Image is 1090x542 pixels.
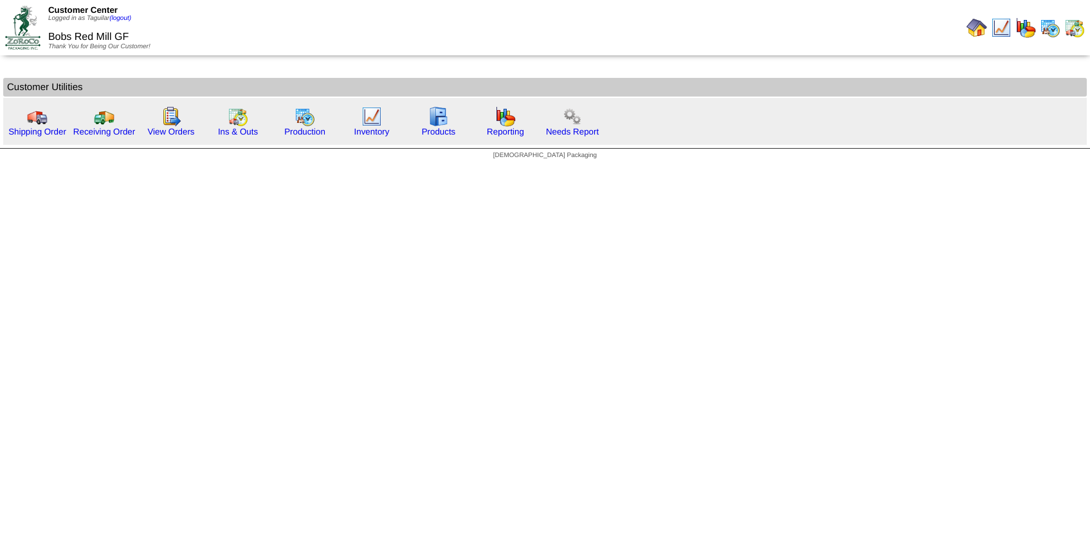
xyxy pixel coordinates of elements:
[967,17,987,38] img: home.gif
[354,127,390,136] a: Inventory
[991,17,1012,38] img: line_graph.gif
[487,127,524,136] a: Reporting
[1064,17,1085,38] img: calendarinout.gif
[361,106,382,127] img: line_graph.gif
[5,6,41,49] img: ZoRoCo_Logo(Green%26Foil)%20jpg.webp
[27,106,48,127] img: truck.gif
[562,106,583,127] img: workflow.png
[48,43,150,50] span: Thank You for Being Our Customer!
[3,78,1087,97] td: Customer Utilities
[284,127,325,136] a: Production
[495,106,516,127] img: graph.gif
[1015,17,1036,38] img: graph.gif
[48,32,129,42] span: Bobs Red Mill GF
[73,127,135,136] a: Receiving Order
[48,5,118,15] span: Customer Center
[8,127,66,136] a: Shipping Order
[218,127,258,136] a: Ins & Outs
[228,106,248,127] img: calendarinout.gif
[1040,17,1060,38] img: calendarprod.gif
[428,106,449,127] img: cabinet.gif
[546,127,599,136] a: Needs Report
[109,15,131,22] a: (logout)
[48,15,131,22] span: Logged in as Taguilar
[493,152,597,159] span: [DEMOGRAPHIC_DATA] Packaging
[147,127,194,136] a: View Orders
[161,106,181,127] img: workorder.gif
[94,106,114,127] img: truck2.gif
[422,127,456,136] a: Products
[295,106,315,127] img: calendarprod.gif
